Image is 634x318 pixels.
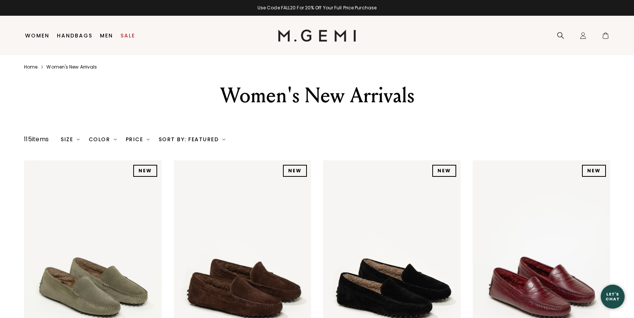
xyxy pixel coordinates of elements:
img: M.Gemi [278,30,356,42]
img: chevron-down.svg [222,138,225,141]
div: NEW [582,165,606,177]
a: Handbags [57,33,92,39]
a: Home [24,64,37,70]
div: Women's New Arrivals [187,82,447,109]
div: Sort By: Featured [159,136,225,142]
div: 115 items [24,135,49,144]
div: Price [126,136,150,142]
a: Women's new arrivals [46,64,97,70]
img: chevron-down.svg [147,138,150,141]
a: Sale [121,33,135,39]
a: Women [25,33,49,39]
div: NEW [432,165,456,177]
div: Color [89,136,117,142]
div: NEW [283,165,307,177]
img: chevron-down.svg [114,138,117,141]
div: NEW [133,165,157,177]
img: chevron-down.svg [77,138,80,141]
a: Men [100,33,113,39]
div: Let's Chat [601,292,625,301]
div: Size [61,136,80,142]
